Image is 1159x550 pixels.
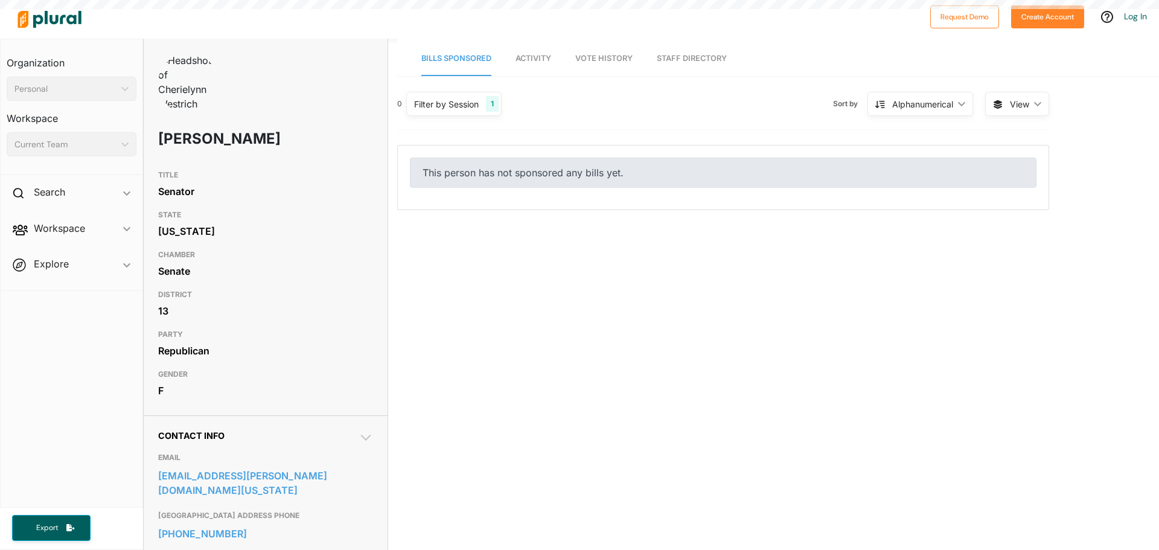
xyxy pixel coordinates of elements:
button: Export [12,515,91,541]
h3: PARTY [158,327,373,342]
a: Create Account [1011,10,1084,22]
div: Current Team [14,138,117,151]
button: Request Demo [930,5,999,28]
div: 1 [486,96,499,112]
h3: [GEOGRAPHIC_DATA] ADDRESS PHONE [158,508,373,523]
h2: Search [34,185,65,199]
a: Vote History [575,42,633,76]
span: Vote History [575,54,633,63]
span: Contact Info [158,430,225,441]
span: Export [28,523,66,533]
div: Filter by Session [414,98,479,110]
span: Bills Sponsored [421,54,491,63]
a: Bills Sponsored [421,42,491,76]
h3: EMAIL [158,450,373,465]
a: Log In [1124,11,1147,22]
span: Activity [516,54,551,63]
a: Staff Directory [657,42,727,76]
h3: TITLE [158,168,373,182]
span: Sort by [833,98,867,109]
div: Senate [158,262,373,280]
h3: DISTRICT [158,287,373,302]
img: Headshot of Cherielynn Westrich [158,53,219,111]
div: [US_STATE] [158,222,373,240]
h1: [PERSON_NAME] [158,121,287,157]
a: [PHONE_NUMBER] [158,525,373,543]
button: Create Account [1011,5,1084,28]
div: Alphanumerical [892,98,953,110]
div: Senator [158,182,373,200]
a: Request Demo [930,10,999,22]
div: 13 [158,302,373,320]
h3: STATE [158,208,373,222]
div: This person has not sponsored any bills yet. [410,158,1036,188]
a: Activity [516,42,551,76]
div: F [158,382,373,400]
h3: Organization [7,45,136,72]
h3: CHAMBER [158,248,373,262]
div: 0 [397,98,402,109]
span: View [1010,98,1029,110]
h3: Workspace [7,101,136,127]
div: Republican [158,342,373,360]
h3: GENDER [158,367,373,382]
a: [EMAIL_ADDRESS][PERSON_NAME][DOMAIN_NAME][US_STATE] [158,467,373,499]
div: Personal [14,83,117,95]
